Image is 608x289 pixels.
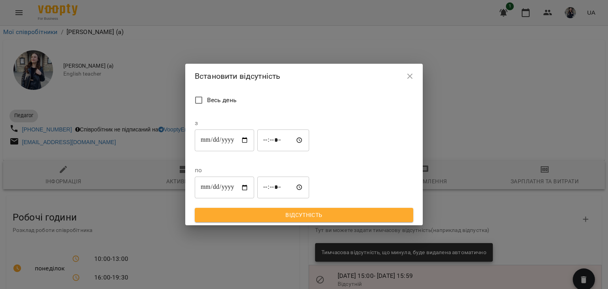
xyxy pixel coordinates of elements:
[207,95,237,105] span: Весь день
[195,167,309,173] label: по
[195,208,413,222] button: Відсутність
[195,120,309,126] label: з
[195,70,413,82] h2: Встановити відсутність
[201,210,407,220] span: Відсутність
